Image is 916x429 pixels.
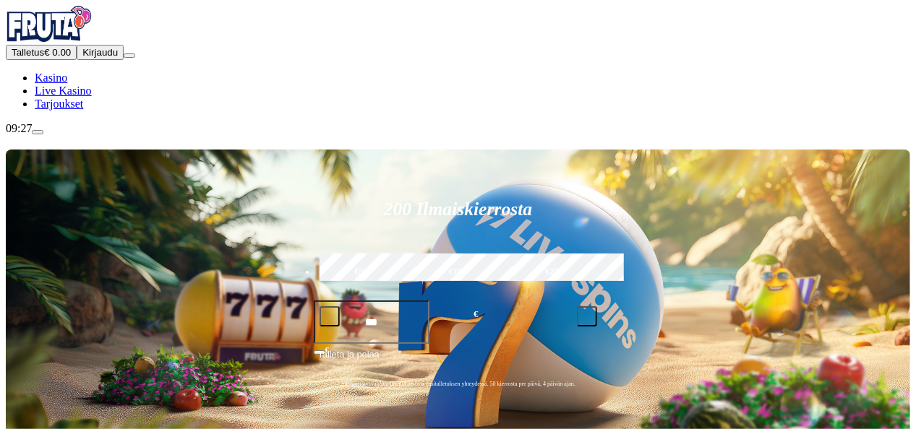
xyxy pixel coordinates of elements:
button: Talletusplus icon€ 0.00 [6,45,77,60]
button: minus icon [320,306,340,326]
span: € [325,345,330,354]
span: Talletus [12,47,44,58]
img: Fruta [6,6,93,42]
span: € [474,308,478,321]
button: Talleta ja pelaa [314,347,603,374]
button: live-chat [32,130,43,134]
label: €50 [316,251,408,293]
nav: Main menu [6,71,910,110]
button: Kirjaudu [77,45,124,60]
span: Talleta ja pelaa [318,347,380,373]
span: Kirjaudu [82,47,118,58]
span: 09:27 [6,122,32,134]
a: Live Kasino [35,84,92,97]
a: Tarjoukset [35,97,83,110]
nav: Primary [6,6,910,110]
label: €150 [412,251,504,293]
button: plus icon [577,306,597,326]
button: menu [124,53,135,58]
a: Fruta [6,32,93,44]
span: € 0.00 [44,47,71,58]
a: Kasino [35,71,67,84]
label: €250 [509,251,601,293]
